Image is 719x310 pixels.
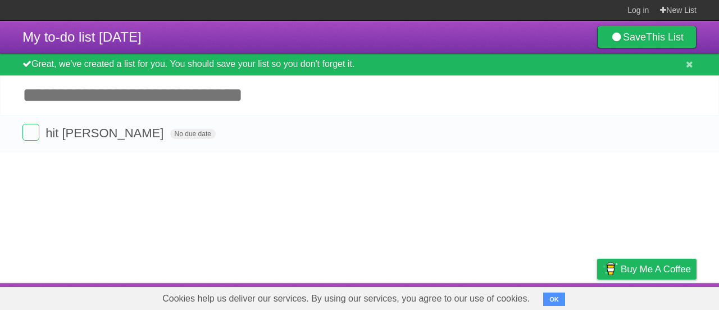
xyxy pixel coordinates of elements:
img: Buy me a coffee [603,259,618,278]
label: Done [22,124,39,141]
a: About [448,286,471,307]
span: Cookies help us deliver our services. By using our services, you agree to our use of cookies. [151,287,541,310]
a: Developers [485,286,530,307]
b: This List [646,32,684,43]
a: Terms [544,286,569,307]
a: Suggest a feature [626,286,697,307]
a: Privacy [583,286,612,307]
a: Buy me a coffee [597,259,697,280]
span: No due date [170,129,216,139]
span: My to-do list [DATE] [22,29,142,44]
button: OK [543,293,565,306]
span: hit [PERSON_NAME] [45,126,166,140]
a: SaveThis List [597,26,697,48]
span: Buy me a coffee [621,259,691,279]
